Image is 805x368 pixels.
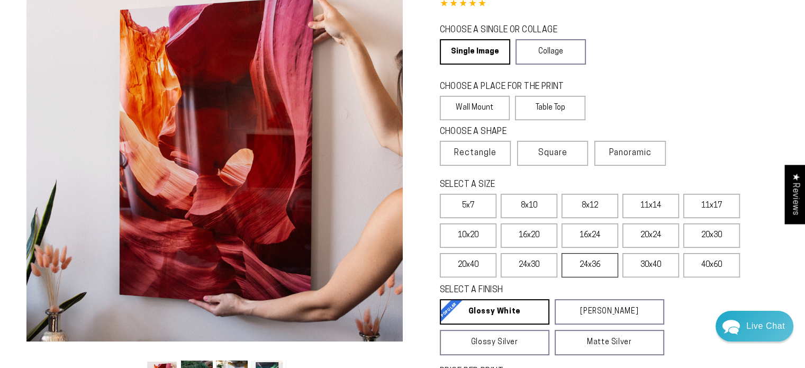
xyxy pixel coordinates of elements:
[440,223,496,248] label: 10x20
[501,253,557,277] label: 24x30
[440,284,639,297] legend: SELECT A FINISH
[440,299,549,325] a: Glossy White
[440,253,496,277] label: 20x40
[683,223,740,248] label: 20x30
[746,311,785,342] div: Contact Us Directly
[562,194,618,218] label: 8x12
[440,179,639,191] legend: SELECT A SIZE
[440,39,510,65] a: Single Image
[501,194,557,218] label: 8x10
[562,253,618,277] label: 24x36
[683,253,740,277] label: 40x60
[562,223,618,248] label: 16x24
[440,126,577,138] legend: CHOOSE A SHAPE
[440,24,576,37] legend: CHOOSE A SINGLE OR COLLAGE
[440,194,496,218] label: 5x7
[555,330,664,355] a: Matte Silver
[555,299,664,325] a: [PERSON_NAME]
[538,147,567,159] span: Square
[515,96,585,120] label: Table Top
[622,223,679,248] label: 20x24
[716,311,793,342] div: Chat widget toggle
[440,330,549,355] a: Glossy Silver
[622,194,679,218] label: 11x14
[683,194,740,218] label: 11x17
[454,147,496,159] span: Rectangle
[440,96,510,120] label: Wall Mount
[609,149,652,157] span: Panoramic
[515,39,586,65] a: Collage
[622,253,679,277] label: 30x40
[501,223,557,248] label: 16x20
[785,165,805,223] div: Click to open Judge.me floating reviews tab
[440,81,576,93] legend: CHOOSE A PLACE FOR THE PRINT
